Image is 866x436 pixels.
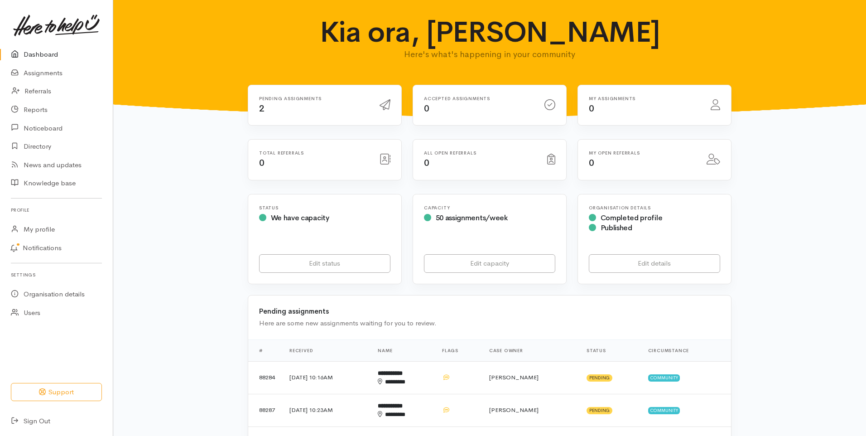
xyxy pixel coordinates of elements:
[248,339,282,361] th: #
[589,103,594,114] span: 0
[424,150,536,155] h6: All open referrals
[482,361,579,394] td: [PERSON_NAME]
[11,269,102,281] h6: Settings
[424,103,429,114] span: 0
[248,394,282,426] td: 88287
[641,339,731,361] th: Circumstance
[259,103,265,114] span: 2
[11,383,102,402] button: Support
[271,213,329,223] span: We have capacity
[579,339,641,361] th: Status
[424,205,555,210] h6: Capacity
[424,254,555,273] a: Edit capacity
[648,374,680,382] span: Community
[313,48,667,61] p: Here's what's happening in your community
[424,157,429,169] span: 0
[482,339,579,361] th: Case Owner
[259,254,390,273] a: Edit status
[259,205,390,210] h6: Status
[587,407,612,414] span: Pending
[259,150,369,155] h6: Total referrals
[589,150,696,155] h6: My open referrals
[587,374,612,382] span: Pending
[248,361,282,394] td: 88284
[589,157,594,169] span: 0
[282,394,370,426] td: [DATE] 10:23AM
[11,204,102,216] h6: Profile
[589,205,720,210] h6: Organisation Details
[601,223,632,233] span: Published
[424,96,534,101] h6: Accepted assignments
[436,213,508,223] span: 50 assignments/week
[482,394,579,426] td: [PERSON_NAME]
[601,213,663,223] span: Completed profile
[282,361,370,394] td: [DATE] 10:16AM
[259,157,265,169] span: 0
[259,96,369,101] h6: Pending assignments
[648,407,680,414] span: Community
[435,339,482,361] th: Flags
[589,96,700,101] h6: My assignments
[370,339,435,361] th: Name
[259,318,720,329] div: Here are some new assignments waiting for you to review.
[282,339,370,361] th: Received
[313,16,667,48] h1: Kia ora, [PERSON_NAME]
[259,307,329,315] b: Pending assignments
[589,254,720,273] a: Edit details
